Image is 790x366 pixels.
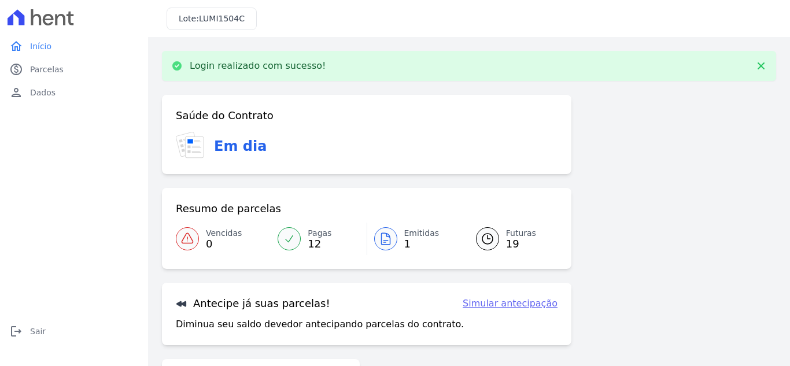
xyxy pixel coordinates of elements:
[206,227,242,239] span: Vencidas
[9,86,23,99] i: person
[30,326,46,337] span: Sair
[30,64,64,75] span: Parcelas
[30,40,51,52] span: Início
[367,223,462,255] a: Emitidas 1
[176,109,274,123] h3: Saúde do Contrato
[179,13,245,25] h3: Lote:
[9,324,23,338] i: logout
[308,239,331,249] span: 12
[462,223,558,255] a: Futuras 19
[176,202,281,216] h3: Resumo de parcelas
[5,35,143,58] a: homeInício
[190,60,326,72] p: Login realizado com sucesso!
[176,297,330,310] h3: Antecipe já suas parcelas!
[214,136,267,157] h3: Em dia
[176,317,464,331] p: Diminua seu saldo devedor antecipando parcelas do contrato.
[176,223,271,255] a: Vencidas 0
[30,87,56,98] span: Dados
[506,227,536,239] span: Futuras
[5,320,143,343] a: logoutSair
[206,239,242,249] span: 0
[308,227,331,239] span: Pagas
[271,223,366,255] a: Pagas 12
[199,14,245,23] span: LUMI1504C
[506,239,536,249] span: 19
[9,39,23,53] i: home
[463,297,558,310] a: Simular antecipação
[404,239,440,249] span: 1
[5,81,143,104] a: personDados
[5,58,143,81] a: paidParcelas
[9,62,23,76] i: paid
[404,227,440,239] span: Emitidas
